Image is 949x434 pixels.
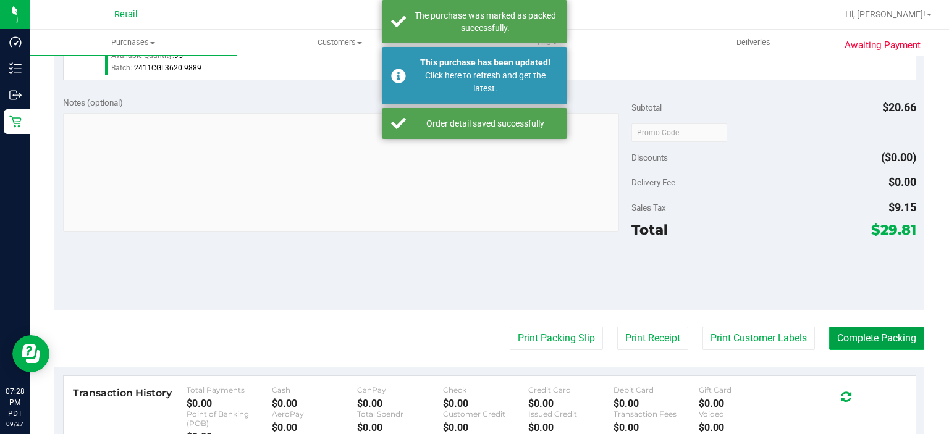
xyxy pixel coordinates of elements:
inline-svg: Outbound [9,89,22,101]
div: Transaction Fees [614,409,699,419]
span: Subtotal [631,102,662,112]
div: $0.00 [528,422,614,433]
button: Print Packing Slip [510,327,603,350]
button: Complete Packing [829,327,924,350]
div: $0.00 [699,398,784,409]
p: 09/27 [6,419,24,428]
div: $0.00 [272,422,357,433]
div: $0.00 [357,422,442,433]
span: Deliveries [720,37,787,48]
span: 2411CGL3620.9889 [134,64,201,72]
span: Total [631,221,668,238]
div: Issued Credit [528,409,614,419]
div: Voided [699,409,784,419]
div: Customer Credit [443,409,528,419]
a: Purchases [30,30,237,56]
span: Customers [237,37,443,48]
span: $0.00 [888,175,916,188]
p: 07:28 PM PDT [6,386,24,419]
div: Available Quantity: [111,47,327,71]
span: Batch: [111,64,132,72]
span: Hi, [PERSON_NAME]! [845,9,926,19]
div: Order detail saved successfully [413,117,558,130]
span: $9.15 [888,201,916,214]
inline-svg: Dashboard [9,36,22,48]
span: Delivery Fee [631,177,675,187]
div: $0.00 [443,398,528,409]
div: $0.00 [357,398,442,409]
span: Sales Tax [631,202,666,212]
a: Customers [237,30,444,56]
div: Debit Card [614,385,699,394]
input: Promo Code [631,123,727,142]
span: Purchases [30,37,237,48]
div: Total Spendr [357,409,442,419]
div: $0.00 [614,398,699,409]
span: Awaiting Payment [845,38,921,52]
button: Print Customer Labels [702,327,815,350]
span: ($0.00) [881,151,916,164]
div: $0.00 [272,398,357,409]
div: Check [443,385,528,394]
div: Cash [272,385,357,394]
iframe: Resource center [12,335,49,372]
inline-svg: Retail [9,115,22,128]
span: $29.81 [871,221,916,238]
div: Credit Card [528,385,614,394]
div: Total Payments [187,385,272,394]
div: Point of Banking (POB) [187,409,272,428]
span: $20.66 [882,101,916,114]
div: $0.00 [528,398,614,409]
div: $0.00 [699,422,784,433]
a: Deliveries [650,30,857,56]
div: $0.00 [443,422,528,433]
div: Click here to refresh and get the latest. [413,69,558,95]
inline-svg: Inventory [9,62,22,75]
span: Notes (optional) [63,98,123,107]
span: Retail [114,9,138,20]
span: Discounts [631,146,668,169]
div: The purchase was marked as packed successfully. [413,9,558,34]
button: Print Receipt [617,327,688,350]
div: Gift Card [699,385,784,394]
div: $0.00 [614,422,699,433]
div: AeroPay [272,409,357,419]
div: $0.00 [187,398,272,409]
div: This purchase has been updated! [413,56,558,69]
div: CanPay [357,385,442,394]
